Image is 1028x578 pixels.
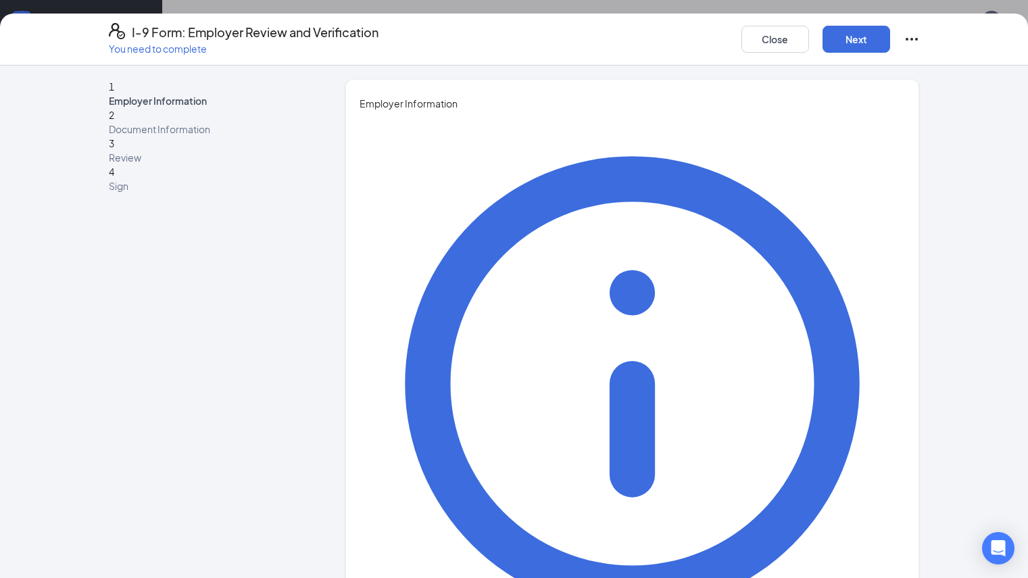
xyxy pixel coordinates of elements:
[109,137,114,149] span: 3
[904,31,920,47] svg: Ellipses
[132,23,378,42] h4: I-9 Form: Employer Review and Verification
[109,80,114,93] span: 1
[360,96,906,111] span: Employer Information
[109,42,378,55] p: You need to complete
[741,26,809,53] button: Close
[109,166,114,178] span: 4
[823,26,890,53] button: Next
[109,23,125,39] svg: FormI9EVerifyIcon
[109,179,312,193] span: Sign
[109,151,312,164] span: Review
[109,109,114,121] span: 2
[982,532,1014,564] div: Open Intercom Messenger
[109,122,312,136] span: Document Information
[109,94,312,107] span: Employer Information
